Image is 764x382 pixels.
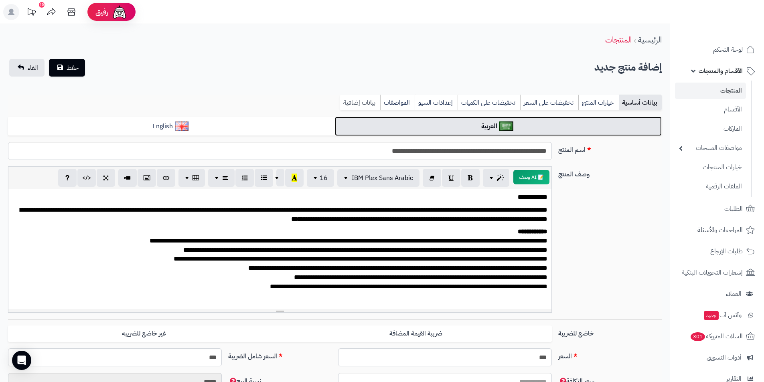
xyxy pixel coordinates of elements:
label: خاضع للضريبة [555,325,665,338]
span: لوحة التحكم [713,44,743,55]
a: الغاء [9,59,45,77]
a: تحديثات المنصة [21,4,41,22]
a: العربية [335,117,662,136]
a: الأقسام [675,101,746,118]
button: حفظ [49,59,85,77]
img: English [175,121,189,131]
a: المنتجات [675,83,746,99]
a: أدوات التسويق [675,348,759,367]
a: بيانات إضافية [340,95,380,111]
a: English [8,117,335,136]
span: طلبات الإرجاع [710,246,743,257]
span: إشعارات التحويلات البنكية [682,267,743,278]
div: 10 [39,2,45,8]
h2: إضافة منتج جديد [594,59,662,76]
a: السلات المتروكة301 [675,327,759,346]
button: IBM Plex Sans Arabic [337,169,419,187]
a: إشعارات التحويلات البنكية [675,263,759,282]
label: غير خاضع للضريبه [8,325,280,342]
a: الطلبات [675,199,759,218]
span: الغاء [28,63,38,73]
a: المنتجات [605,34,632,46]
a: تخفيضات على الكميات [458,95,520,111]
a: وآتس آبجديد [675,305,759,325]
button: 📝 AI وصف [513,170,549,184]
span: المراجعات والأسئلة [697,224,743,236]
a: إعدادات السيو [415,95,458,111]
a: خيارات المنتج [578,95,619,111]
span: الطلبات [724,203,743,214]
span: الأقسام والمنتجات [699,65,743,77]
a: المواصفات [380,95,415,111]
a: خيارات المنتجات [675,159,746,176]
a: المراجعات والأسئلة [675,220,759,240]
a: الماركات [675,120,746,137]
label: اسم المنتج [555,142,665,155]
span: IBM Plex Sans Arabic [352,173,413,183]
a: لوحة التحكم [675,40,759,59]
span: حفظ [67,63,79,73]
span: وآتس آب [703,309,742,321]
div: Open Intercom Messenger [12,351,31,370]
label: وصف المنتج [555,166,665,179]
span: 301 [691,332,705,341]
span: رفيق [95,7,108,17]
img: العربية [499,121,513,131]
a: بيانات أساسية [619,95,662,111]
span: العملاء [726,288,742,299]
label: السعر شامل الضريبة [225,348,335,361]
span: 16 [320,173,328,183]
a: مواصفات المنتجات [675,139,746,157]
img: ai-face.png [111,4,128,20]
span: جديد [704,311,719,320]
img: logo-2.png [709,18,756,35]
span: أدوات التسويق [707,352,742,363]
a: الملفات الرقمية [675,178,746,195]
a: الرئيسية [638,34,662,46]
a: طلبات الإرجاع [675,242,759,261]
button: 16 [307,169,334,187]
span: السلات المتروكة [690,331,743,342]
label: السعر [555,348,665,361]
a: العملاء [675,284,759,303]
label: ضريبة القيمة المضافة [280,325,552,342]
a: تخفيضات على السعر [520,95,578,111]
